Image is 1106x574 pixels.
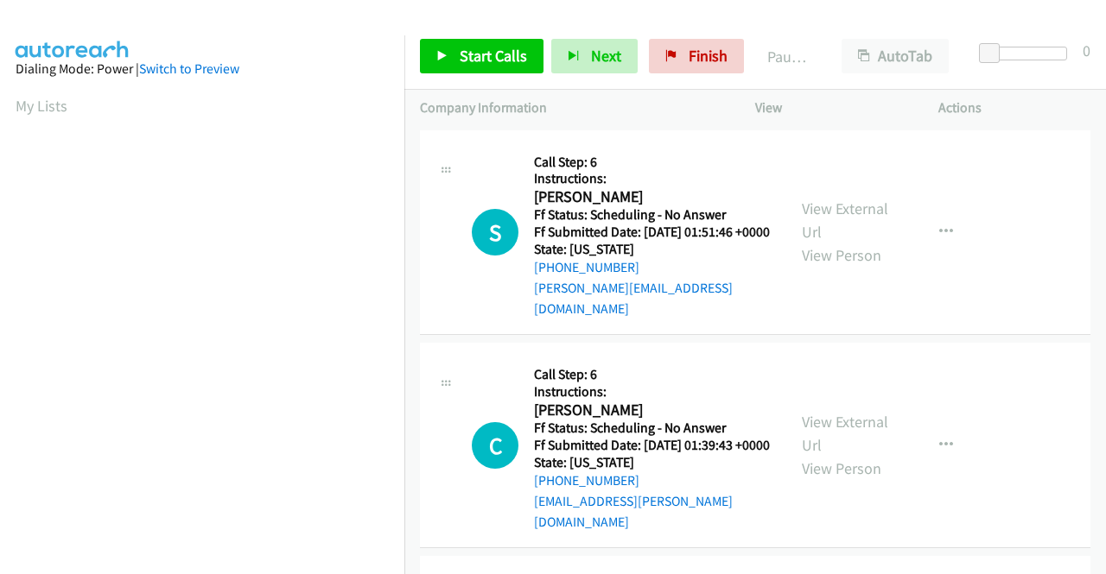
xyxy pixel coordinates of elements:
[534,280,733,317] a: [PERSON_NAME][EMAIL_ADDRESS][DOMAIN_NAME]
[755,98,907,118] p: View
[534,366,771,383] h5: Call Step: 6
[534,241,771,258] h5: State: [US_STATE]
[689,46,728,66] span: Finish
[534,224,771,241] h5: Ff Submitted Date: [DATE] 01:51:46 +0000
[16,96,67,116] a: My Lists
[1083,39,1090,62] div: 0
[16,59,389,79] div: Dialing Mode: Power |
[534,187,765,207] h2: [PERSON_NAME]
[802,245,881,265] a: View Person
[534,206,771,224] h5: Ff Status: Scheduling - No Answer
[534,154,771,171] h5: Call Step: 6
[988,47,1067,60] div: Delay between calls (in seconds)
[139,60,239,77] a: Switch to Preview
[938,98,1090,118] p: Actions
[649,39,744,73] a: Finish
[842,39,949,73] button: AutoTab
[472,422,518,469] div: The call is yet to be attempted
[534,437,771,454] h5: Ff Submitted Date: [DATE] 01:39:43 +0000
[534,259,639,275] a: [PHONE_NUMBER]
[802,412,888,455] a: View External Url
[420,98,724,118] p: Company Information
[802,199,888,242] a: View External Url
[420,39,543,73] a: Start Calls
[534,170,771,187] h5: Instructions:
[802,458,881,478] a: View Person
[534,383,771,401] h5: Instructions:
[767,45,810,68] p: Paused
[534,493,733,530] a: [EMAIL_ADDRESS][PERSON_NAME][DOMAIN_NAME]
[551,39,638,73] button: Next
[591,46,621,66] span: Next
[534,472,639,489] a: [PHONE_NUMBER]
[472,209,518,255] div: The call is yet to be attempted
[534,401,765,420] h2: [PERSON_NAME]
[534,419,771,437] h5: Ff Status: Scheduling - No Answer
[460,46,527,66] span: Start Calls
[472,422,518,469] h1: C
[534,454,771,471] h5: State: [US_STATE]
[472,209,518,255] h1: S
